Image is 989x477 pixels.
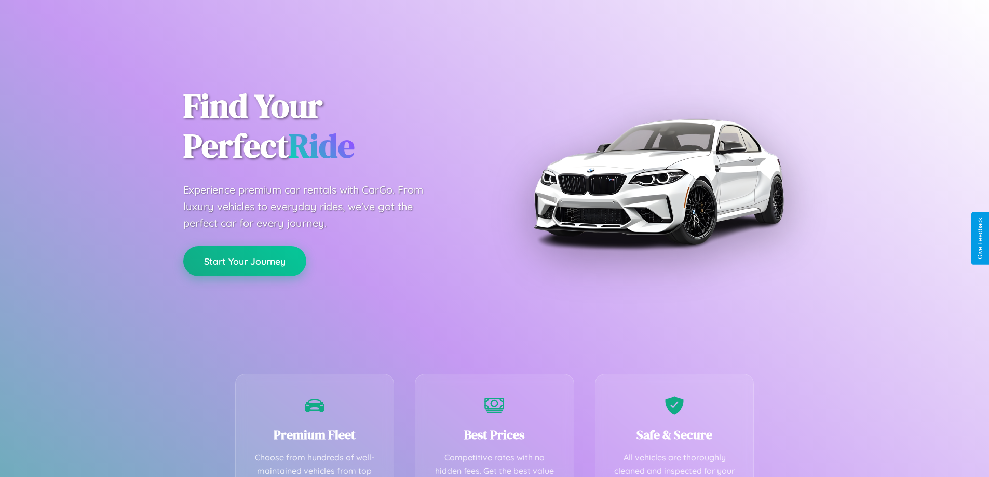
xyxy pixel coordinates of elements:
button: Start Your Journey [183,246,306,276]
div: Give Feedback [977,217,984,260]
h3: Safe & Secure [611,426,738,443]
p: Experience premium car rentals with CarGo. From luxury vehicles to everyday rides, we've got the ... [183,182,443,231]
h1: Find Your Perfect [183,86,479,166]
h3: Best Prices [431,426,558,443]
img: Premium BMW car rental vehicle [529,52,788,311]
h3: Premium Fleet [251,426,378,443]
span: Ride [289,123,355,168]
